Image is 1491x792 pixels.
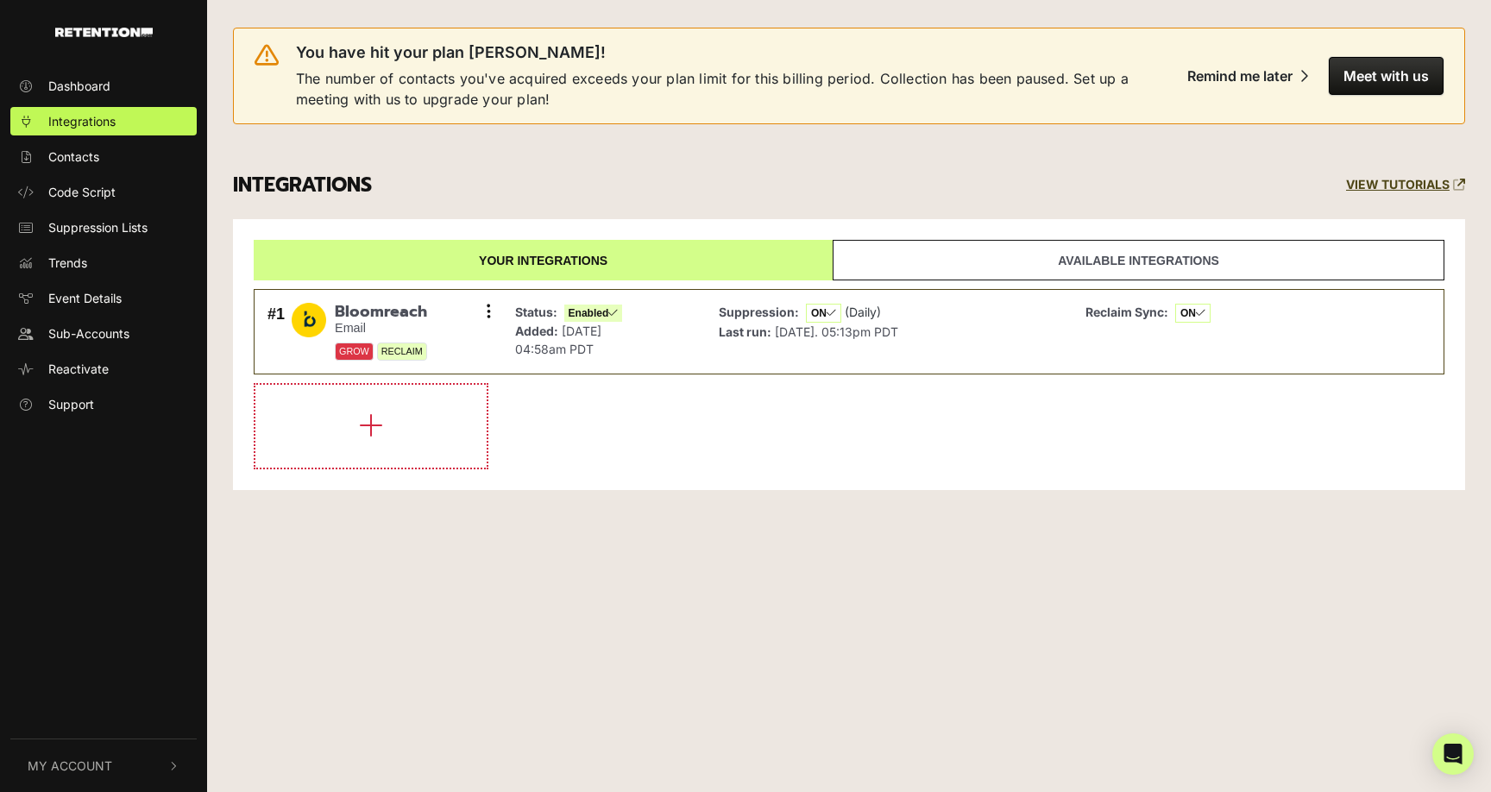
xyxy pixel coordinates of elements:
h3: INTEGRATIONS [233,173,372,198]
button: Meet with us [1329,57,1444,95]
strong: Suppression: [719,305,799,319]
strong: Status: [515,305,557,319]
a: Suppression Lists [10,213,197,242]
span: [DATE]. 05:13pm PDT [775,324,898,339]
span: Reactivate [48,360,109,378]
img: Retention.com [55,28,153,37]
a: Your integrations [254,240,833,280]
span: Support [48,395,94,413]
div: Open Intercom Messenger [1432,733,1474,775]
span: [DATE] 04:58am PDT [515,324,601,356]
strong: Last run: [719,324,771,339]
span: (Daily) [845,305,881,319]
a: Support [10,390,197,418]
a: Sub-Accounts [10,319,197,348]
button: My Account [10,739,197,792]
span: ON [1175,304,1211,323]
span: Trends [48,254,87,272]
a: VIEW TUTORIALS [1346,178,1465,192]
span: Enabled [564,305,623,322]
span: Contacts [48,148,99,166]
span: Integrations [48,112,116,130]
span: My Account [28,757,112,775]
span: You have hit your plan [PERSON_NAME]! [296,42,606,63]
span: Code Script [48,183,116,201]
div: Remind me later [1187,67,1293,85]
span: Event Details [48,289,122,307]
a: Integrations [10,107,197,135]
span: Bloomreach [335,303,427,322]
a: Dashboard [10,72,197,100]
small: Email [335,321,427,336]
span: The number of contacts you've acquired exceeds your plan limit for this billing period. Collectio... [296,68,1159,110]
span: RECLAIM [377,343,427,361]
span: Suppression Lists [48,218,148,236]
strong: Reclaim Sync: [1085,305,1168,319]
a: Reactivate [10,355,197,383]
span: ON [806,304,841,323]
a: Contacts [10,142,197,171]
a: Event Details [10,284,197,312]
div: #1 [267,303,285,361]
span: Sub-Accounts [48,324,129,343]
a: Trends [10,248,197,277]
a: Code Script [10,178,197,206]
img: Bloomreach [292,303,326,337]
span: Dashboard [48,77,110,95]
a: Available integrations [833,240,1444,280]
strong: Added: [515,324,558,338]
button: Remind me later [1173,57,1322,95]
span: GROW [335,343,374,361]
